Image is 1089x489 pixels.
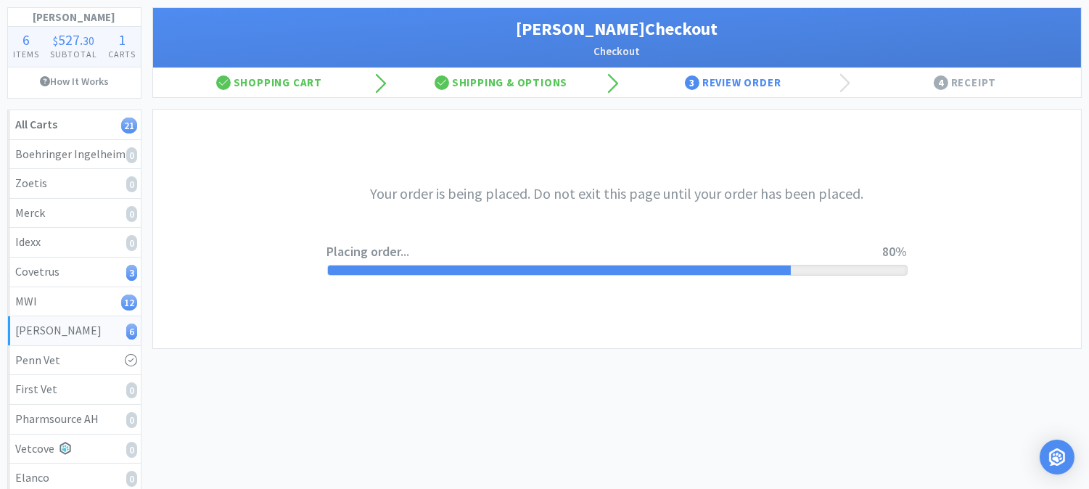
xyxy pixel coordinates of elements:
div: Elanco [15,469,133,488]
a: Penn Vet [8,346,141,376]
h4: Subtotal [45,47,103,61]
div: First Vet [15,380,133,399]
strong: All Carts [15,117,57,131]
span: 30 [83,33,94,48]
i: 0 [126,176,137,192]
div: Pharmsource AH [15,410,133,429]
div: [PERSON_NAME] [15,321,133,340]
span: 3 [685,75,699,90]
div: Zoetis [15,174,133,193]
div: Open Intercom Messenger [1040,440,1074,474]
h1: [PERSON_NAME] Checkout [168,15,1067,43]
div: . [45,33,103,47]
div: Receipt [849,68,1081,97]
span: 80% [883,243,908,260]
span: $ [53,33,58,48]
span: 527 [58,30,80,49]
i: 6 [126,324,137,340]
i: 0 [126,382,137,398]
a: Vetcove0 [8,435,141,464]
i: 0 [126,471,137,487]
h4: Carts [102,47,141,61]
a: First Vet0 [8,375,141,405]
div: MWI [15,292,133,311]
div: Covetrus [15,263,133,282]
i: 0 [126,235,137,251]
i: 0 [126,147,137,163]
i: 21 [121,118,137,133]
h1: [PERSON_NAME] [8,8,141,27]
a: All Carts21 [8,110,141,140]
a: Zoetis0 [8,169,141,199]
i: 12 [121,295,137,311]
h2: Checkout [168,43,1067,60]
div: Shipping & Options [385,68,617,97]
span: 4 [934,75,948,90]
a: Covetrus3 [8,258,141,287]
span: Placing order... [327,242,883,263]
i: 0 [126,412,137,428]
i: 0 [126,442,137,458]
a: Merck0 [8,199,141,229]
i: 0 [126,206,137,222]
a: How It Works [8,67,141,95]
div: Penn Vet [15,351,133,370]
a: Boehringer Ingelheim0 [8,140,141,170]
div: Merck [15,204,133,223]
i: 3 [126,265,137,281]
div: Review Order [617,68,850,97]
div: Vetcove [15,440,133,459]
h4: Items [8,47,45,61]
div: Boehringer Ingelheim [15,145,133,164]
a: Pharmsource AH0 [8,405,141,435]
a: Idexx0 [8,228,141,258]
span: 6 [22,30,30,49]
div: Shopping Cart [153,68,385,97]
span: 1 [118,30,126,49]
a: [PERSON_NAME]6 [8,316,141,346]
a: MWI12 [8,287,141,317]
div: Idexx [15,233,133,252]
h3: Your order is being placed. Do not exit this page until your order has been placed. [327,182,908,205]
